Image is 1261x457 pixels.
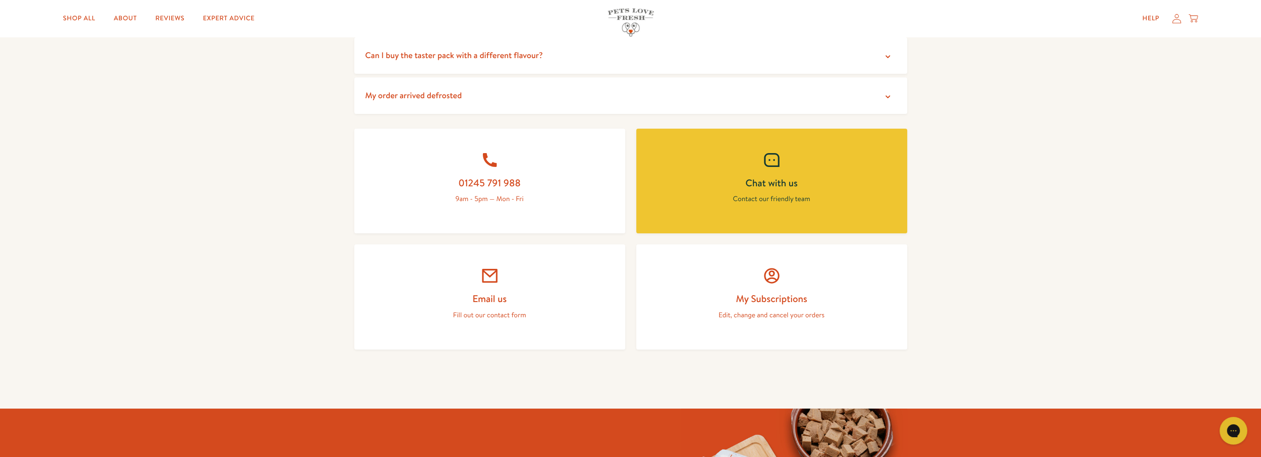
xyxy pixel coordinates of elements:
[376,292,603,305] h2: Email us
[376,193,603,205] p: 9am - 5pm — Mon - Fri
[1215,414,1252,448] iframe: Gorgias live chat messenger
[376,309,603,321] p: Fill out our contact form
[658,193,885,205] p: Contact our friendly team
[636,129,907,234] a: Chat with us Contact our friendly team
[56,9,103,28] a: Shop All
[636,244,907,350] a: My Subscriptions Edit, change and cancel your orders
[365,49,543,61] span: Can I buy the taster pack with a different flavour?
[196,9,262,28] a: Expert Advice
[354,77,907,114] summary: My order arrived defrosted
[354,244,625,350] a: Email us Fill out our contact form
[148,9,192,28] a: Reviews
[354,37,907,74] summary: Can I buy the taster pack with a different flavour?
[608,8,654,36] img: Pets Love Fresh
[658,177,885,189] h2: Chat with us
[658,292,885,305] h2: My Subscriptions
[106,9,144,28] a: About
[658,309,885,321] p: Edit, change and cancel your orders
[354,129,625,234] a: 01245 791 988 9am - 5pm — Mon - Fri
[1135,9,1167,28] a: Help
[365,89,462,101] span: My order arrived defrosted
[376,177,603,189] h2: 01245 791 988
